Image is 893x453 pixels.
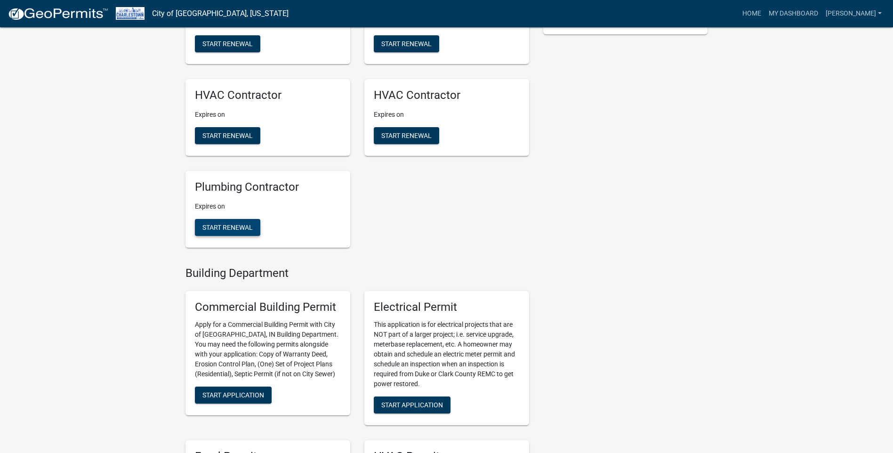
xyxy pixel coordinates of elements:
button: Start Renewal [195,127,260,144]
h5: HVAC Contractor [195,89,341,102]
img: City of Charlestown, Indiana [116,7,145,20]
button: Start Application [374,396,451,413]
a: City of [GEOGRAPHIC_DATA], [US_STATE] [152,6,289,22]
a: My Dashboard [765,5,822,23]
span: Start Renewal [381,131,432,139]
span: Start Renewal [202,223,253,231]
p: This application is for electrical projects that are NOT part of a larger project; i.e. service u... [374,320,520,389]
a: [PERSON_NAME] [822,5,885,23]
h5: Electrical Permit [374,300,520,314]
button: Start Renewal [195,35,260,52]
span: Start Application [202,391,264,399]
button: Start Renewal [374,35,439,52]
span: Start Renewal [202,131,253,139]
button: Start Renewal [374,127,439,144]
span: Start Application [381,401,443,409]
span: Start Renewal [202,40,253,48]
h5: Commercial Building Permit [195,300,341,314]
h5: Plumbing Contractor [195,180,341,194]
p: Expires on [374,110,520,120]
h4: Building Department [185,267,529,280]
a: Home [739,5,765,23]
span: Start Renewal [381,40,432,48]
h5: HVAC Contractor [374,89,520,102]
p: Expires on [195,202,341,211]
p: Apply for a Commercial Building Permit with City of [GEOGRAPHIC_DATA], IN Building Department. Yo... [195,320,341,379]
button: Start Application [195,387,272,404]
button: Start Renewal [195,219,260,236]
p: Expires on [195,110,341,120]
